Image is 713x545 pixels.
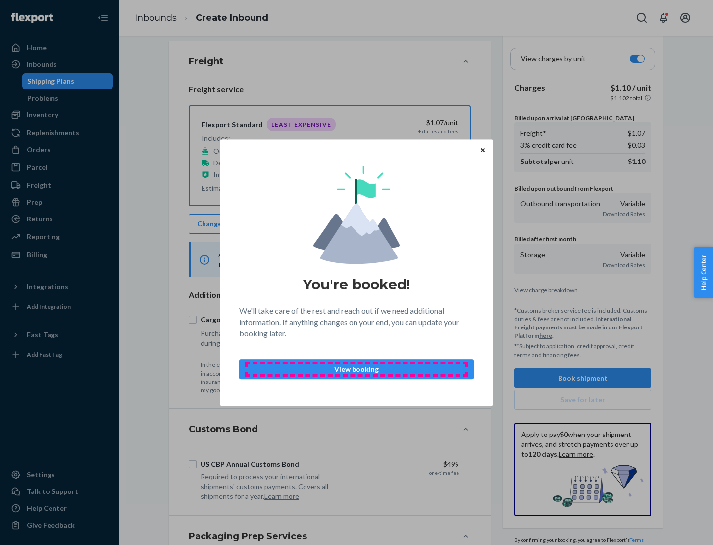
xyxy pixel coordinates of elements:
img: svg+xml,%3Csvg%20viewBox%3D%220%200%20174%20197%22%20fill%3D%22none%22%20xmlns%3D%22http%3A%2F%2F... [313,166,400,264]
p: We'll take care of the rest and reach out if we need additional information. If anything changes ... [239,305,474,339]
button: View booking [239,359,474,379]
p: View booking [248,364,465,374]
button: Close [478,144,488,155]
h1: You're booked! [303,275,410,293]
